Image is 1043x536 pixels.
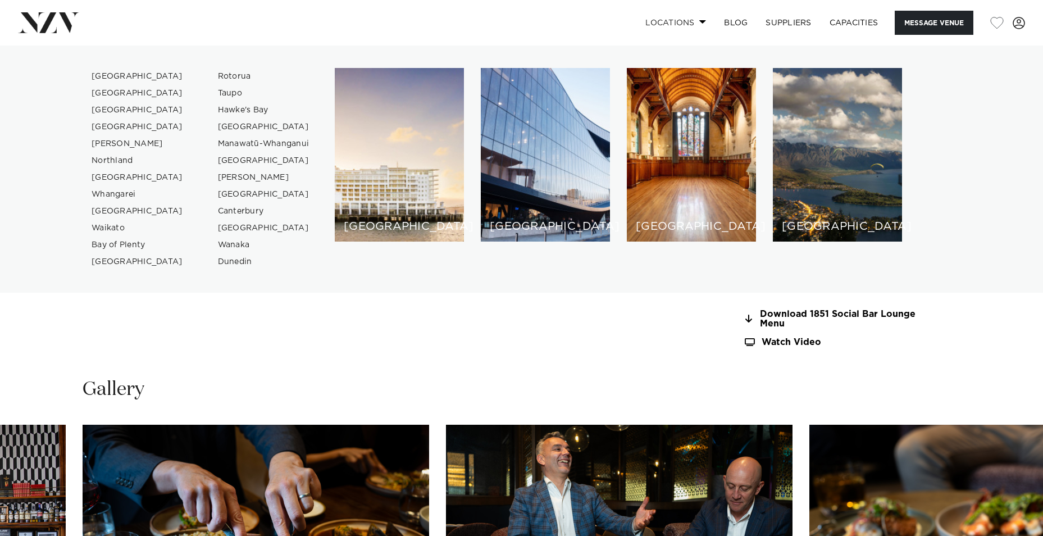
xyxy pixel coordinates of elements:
a: [GEOGRAPHIC_DATA] [83,119,192,135]
a: Whangarei [83,186,192,203]
a: Bay of Plenty [83,237,192,253]
a: [PERSON_NAME] [83,135,192,152]
a: BLOG [715,11,757,35]
a: SUPPLIERS [757,11,820,35]
a: [GEOGRAPHIC_DATA] [209,186,318,203]
a: Queenstown venues [GEOGRAPHIC_DATA] [773,68,902,242]
a: Locations [636,11,715,35]
a: Manawatū-Whanganui [209,135,318,152]
a: Waikato [83,220,192,237]
h6: [GEOGRAPHIC_DATA] [344,221,455,233]
a: [GEOGRAPHIC_DATA] [83,85,192,102]
a: Wanaka [209,237,318,253]
a: [GEOGRAPHIC_DATA] [209,119,318,135]
h6: [GEOGRAPHIC_DATA] [636,221,747,233]
img: nzv-logo.png [18,12,79,33]
a: Dunedin [209,253,318,270]
a: [GEOGRAPHIC_DATA] [83,203,192,220]
a: Hawke's Bay [209,102,318,119]
a: Taupo [209,85,318,102]
a: Rotorua [209,68,318,85]
button: Message Venue [895,11,973,35]
a: [GEOGRAPHIC_DATA] [83,253,192,270]
a: [GEOGRAPHIC_DATA] [83,102,192,119]
a: Auckland venues [GEOGRAPHIC_DATA] [335,68,464,242]
a: Wellington venues [GEOGRAPHIC_DATA] [481,68,610,242]
a: Canterbury [209,203,318,220]
a: Capacities [821,11,887,35]
h6: [GEOGRAPHIC_DATA] [782,221,893,233]
a: Northland [83,152,192,169]
a: [GEOGRAPHIC_DATA] [209,152,318,169]
h2: Gallery [83,377,144,402]
a: Watch Video [743,338,926,347]
a: Download 1851 Social Bar Lounge Menu [743,310,926,329]
h6: [GEOGRAPHIC_DATA] [490,221,601,233]
a: Christchurch venues [GEOGRAPHIC_DATA] [627,68,756,242]
a: [GEOGRAPHIC_DATA] [83,169,192,186]
a: [GEOGRAPHIC_DATA] [209,220,318,237]
a: [PERSON_NAME] [209,169,318,186]
a: [GEOGRAPHIC_DATA] [83,68,192,85]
